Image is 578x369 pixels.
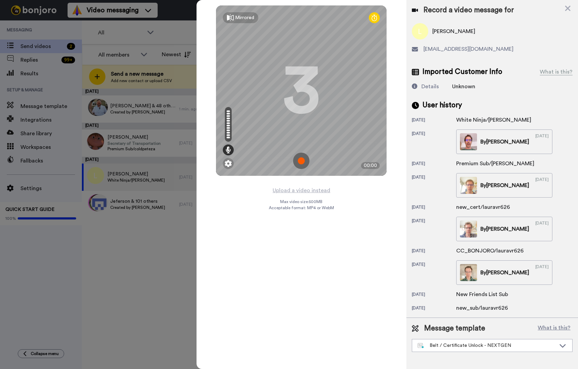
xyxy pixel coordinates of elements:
[412,262,456,285] div: [DATE]
[412,131,456,154] div: [DATE]
[225,160,232,167] img: ic_gear.svg
[412,117,456,124] div: [DATE]
[418,342,556,349] div: Belt / Certificate Unlock - NEXTGEN
[269,205,334,211] span: Acceptable format: MP4 or WebM
[412,204,456,211] div: [DATE]
[456,290,508,298] div: New Friends List Sub
[361,162,380,169] div: 00:00
[456,116,531,124] div: White Ninja/[PERSON_NAME]
[456,217,552,241] a: By[PERSON_NAME][DATE]
[480,268,529,277] div: By [PERSON_NAME]
[535,264,549,281] div: [DATE]
[271,186,332,195] button: Upload a video instead
[412,248,456,255] div: [DATE]
[535,177,549,194] div: [DATE]
[412,161,456,168] div: [DATE]
[480,225,529,233] div: By [PERSON_NAME]
[280,199,322,204] span: Max video size: 500 MB
[424,323,485,334] span: Message template
[480,138,529,146] div: By [PERSON_NAME]
[421,82,439,91] div: Details
[422,67,502,77] span: Imported Customer Info
[412,218,456,241] div: [DATE]
[460,177,477,194] img: dcf77984-6ec1-4ead-8166-e7d3a999054f-thumb.jpg
[460,133,477,150] img: 429ba549-62a4-4ff5-8e52-9f92550fecb9-thumb.jpg
[480,181,529,189] div: By [PERSON_NAME]
[540,68,573,76] div: What is this?
[456,260,552,285] a: By[PERSON_NAME][DATE]
[412,292,456,298] div: [DATE]
[456,247,524,255] div: CC_BONJORO/lauravr626
[535,220,549,237] div: [DATE]
[412,305,456,312] div: [DATE]
[422,100,462,110] span: User history
[418,343,424,349] img: nextgen-template.svg
[452,84,475,89] span: Unknown
[456,173,552,198] a: By[PERSON_NAME][DATE]
[460,264,477,281] img: ec4e3407-5a2c-407c-b03c-2b6ed8db776e-thumb.jpg
[535,133,549,150] div: [DATE]
[456,203,510,211] div: new_cert/lauravr626
[536,323,573,334] button: What is this?
[456,159,534,168] div: Premium Sub/[PERSON_NAME]
[293,153,309,169] img: ic_record_start.svg
[456,304,508,312] div: new_sub/lauravr626
[412,174,456,198] div: [DATE]
[423,45,514,53] span: [EMAIL_ADDRESS][DOMAIN_NAME]
[456,129,552,154] a: By[PERSON_NAME][DATE]
[460,220,477,237] img: fa18265e-816d-4251-b24b-3cc75fc87950-thumb.jpg
[283,65,320,116] div: 3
